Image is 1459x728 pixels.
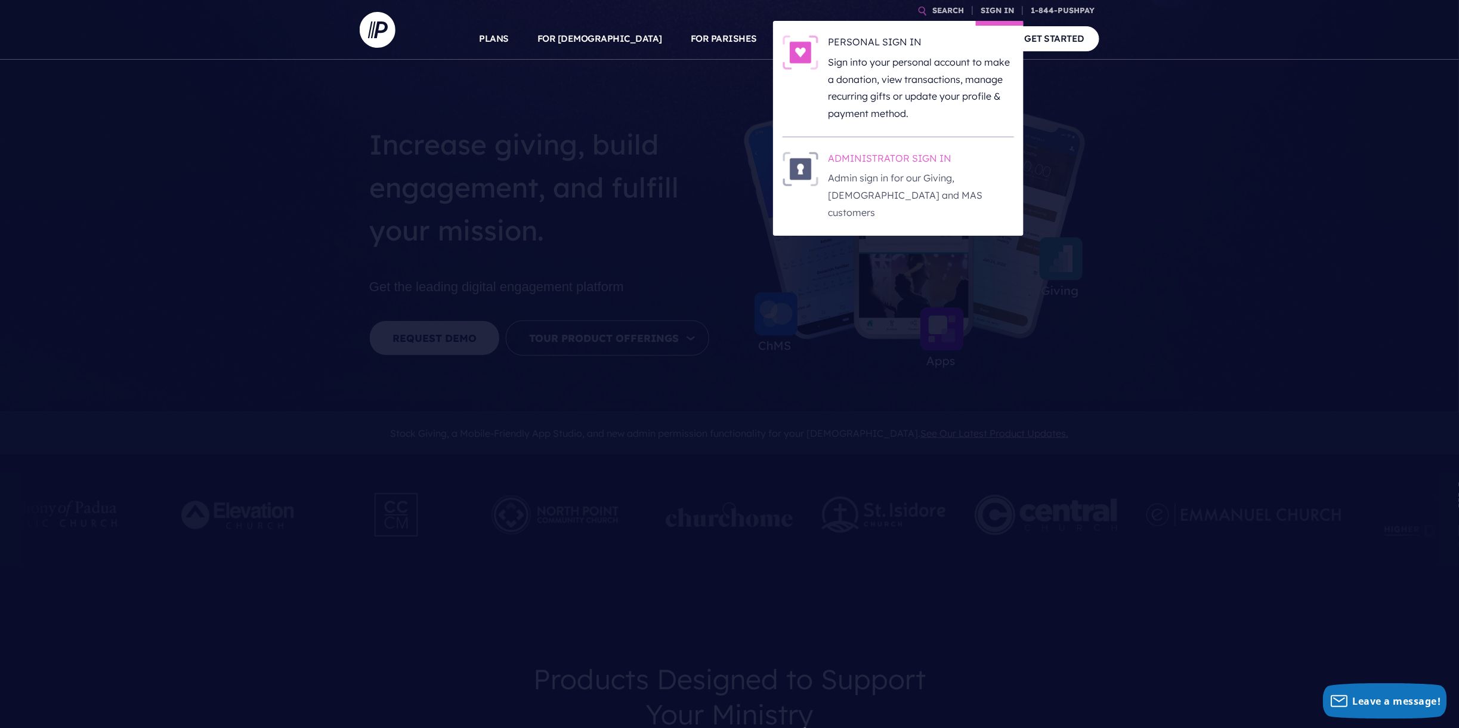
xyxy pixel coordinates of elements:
[480,18,509,60] a: PLANS
[783,152,1014,221] a: ADMINISTRATOR SIGN IN - Illustration ADMINISTRATOR SIGN IN Admin sign in for our Giving, [DEMOGRA...
[1323,683,1447,719] button: Leave a message!
[1353,695,1441,708] span: Leave a message!
[828,54,1014,122] p: Sign into your personal account to make a donation, view transactions, manage recurring gifts or ...
[1010,26,1100,51] a: GET STARTED
[828,169,1014,221] p: Admin sign in for our Giving, [DEMOGRAPHIC_DATA] and MAS customers
[937,18,981,60] a: COMPANY
[691,18,757,60] a: FOR PARISHES
[783,35,818,70] img: PERSONAL SIGN IN - Illustration
[786,18,839,60] a: SOLUTIONS
[867,18,909,60] a: EXPLORE
[828,35,1014,53] h6: PERSONAL SIGN IN
[783,35,1014,122] a: PERSONAL SIGN IN - Illustration PERSONAL SIGN IN Sign into your personal account to make a donati...
[783,152,818,186] img: ADMINISTRATOR SIGN IN - Illustration
[537,18,662,60] a: FOR [DEMOGRAPHIC_DATA]
[828,152,1014,169] h6: ADMINISTRATOR SIGN IN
